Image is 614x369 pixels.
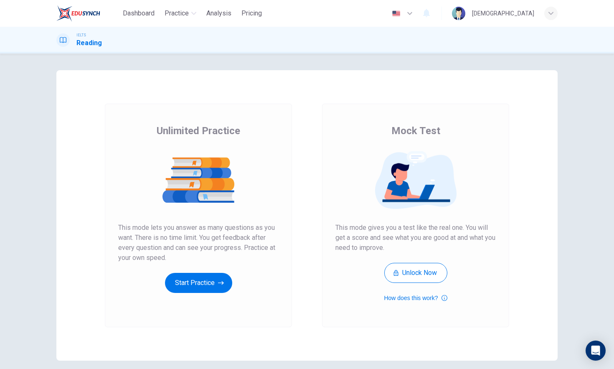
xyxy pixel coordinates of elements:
[56,5,119,22] a: EduSynch logo
[203,6,235,21] button: Analysis
[118,223,279,263] span: This mode lets you answer as many questions as you want. There is no time limit. You get feedback...
[335,223,496,253] span: This mode gives you a test like the real one. You will get a score and see what you are good at a...
[452,7,465,20] img: Profile picture
[76,38,102,48] h1: Reading
[586,341,606,361] div: Open Intercom Messenger
[241,8,262,18] span: Pricing
[119,6,158,21] button: Dashboard
[157,124,240,137] span: Unlimited Practice
[123,8,155,18] span: Dashboard
[165,273,232,293] button: Start Practice
[391,124,440,137] span: Mock Test
[384,263,447,283] button: Unlock Now
[165,8,189,18] span: Practice
[238,6,265,21] button: Pricing
[76,32,86,38] span: IELTS
[56,5,100,22] img: EduSynch logo
[391,10,401,17] img: en
[472,8,534,18] div: [DEMOGRAPHIC_DATA]
[206,8,231,18] span: Analysis
[161,6,200,21] button: Practice
[384,293,447,303] button: How does this work?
